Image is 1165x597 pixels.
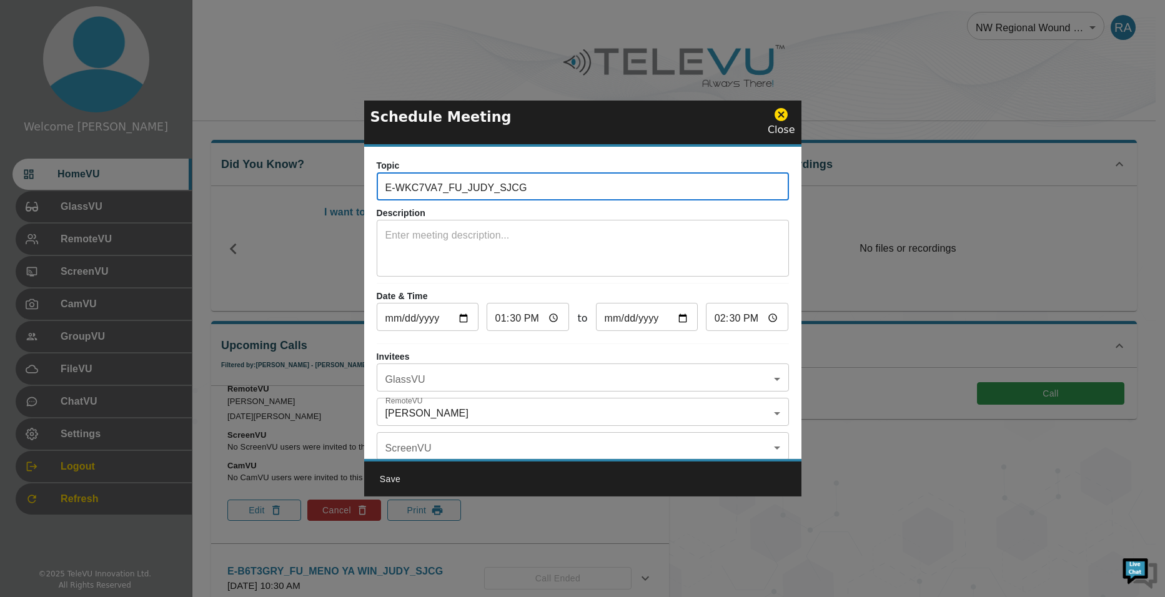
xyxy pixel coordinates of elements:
[377,367,789,392] div: ​
[377,290,789,303] p: Date & Time
[6,341,238,385] textarea: Type your message and hit 'Enter'
[577,311,587,326] span: to
[377,207,789,220] p: Description
[377,435,789,460] div: ​
[370,107,512,128] p: Schedule Meeting
[21,58,52,89] img: d_736959983_company_1615157101543_736959983
[65,66,210,82] div: Chat with us now
[377,350,789,363] p: Invitees
[72,157,172,284] span: We're online!
[768,107,795,137] div: Close
[370,468,410,491] button: Save
[377,159,789,172] p: Topic
[205,6,235,36] div: Minimize live chat window
[377,401,789,426] div: [PERSON_NAME]
[1121,553,1159,591] img: Chat Widget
